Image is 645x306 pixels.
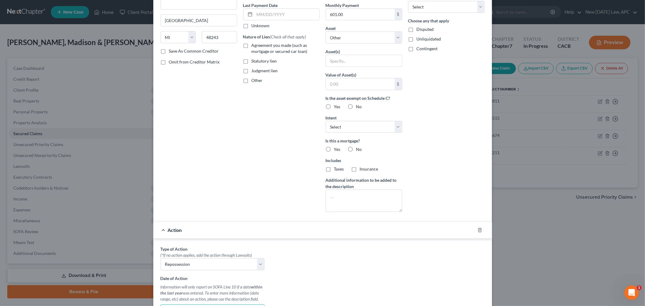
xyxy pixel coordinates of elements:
[334,104,340,109] span: Yes
[161,275,188,282] label: Date of Action
[326,177,402,190] label: Additional information to be added to the description
[356,104,362,109] span: No
[395,9,402,20] div: $
[326,115,337,121] label: Intent
[334,166,344,171] span: Taxes
[243,2,278,8] label: Last Payment Date
[326,72,357,78] label: Value of Asset(s)
[326,26,336,31] span: Asset
[326,78,395,90] input: 0.00
[326,138,402,144] label: Is this a mortgage?
[334,147,340,152] span: Yes
[326,48,340,55] label: Asset(s)
[252,43,308,54] span: Agreement you made (such as mortgage or secured car loan)
[408,18,485,24] label: Choose any that apply
[417,46,438,51] span: Contingent
[161,284,265,302] div: Information will only report on SOFA Line 10 if a date was entered. To enter more information (da...
[169,48,219,54] label: Save As Common Creditor
[161,15,237,26] input: Enter city...
[326,95,402,101] label: Is the asset exempt on Schedule C?
[360,166,378,171] span: Insurance
[624,285,639,300] iframe: Intercom live chat
[356,147,362,152] span: No
[637,285,642,290] span: 1
[417,36,441,41] span: Unliquidated
[252,78,263,83] span: Other
[417,27,434,32] span: Disputed
[395,78,402,90] div: $
[161,284,263,295] strong: within the last year
[270,34,306,39] span: (Check all that apply)
[326,9,395,20] input: 0.00
[202,31,237,43] input: Enter zip...
[169,59,220,64] span: Omit from Creditor Matrix
[243,34,306,40] label: Nature of Lien
[252,58,277,63] span: Statutory lien
[326,55,402,67] input: Specify...
[326,157,402,164] label: Includes
[252,23,270,29] label: Unknown
[255,9,319,20] input: MM/DD/YYYY
[168,227,182,233] span: Action
[326,2,359,8] label: Monthly Payment
[161,252,265,258] div: (*If no action applies, add the action through Lawsuits)
[252,68,278,73] span: Judgment lien
[161,246,188,252] span: Type of Action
